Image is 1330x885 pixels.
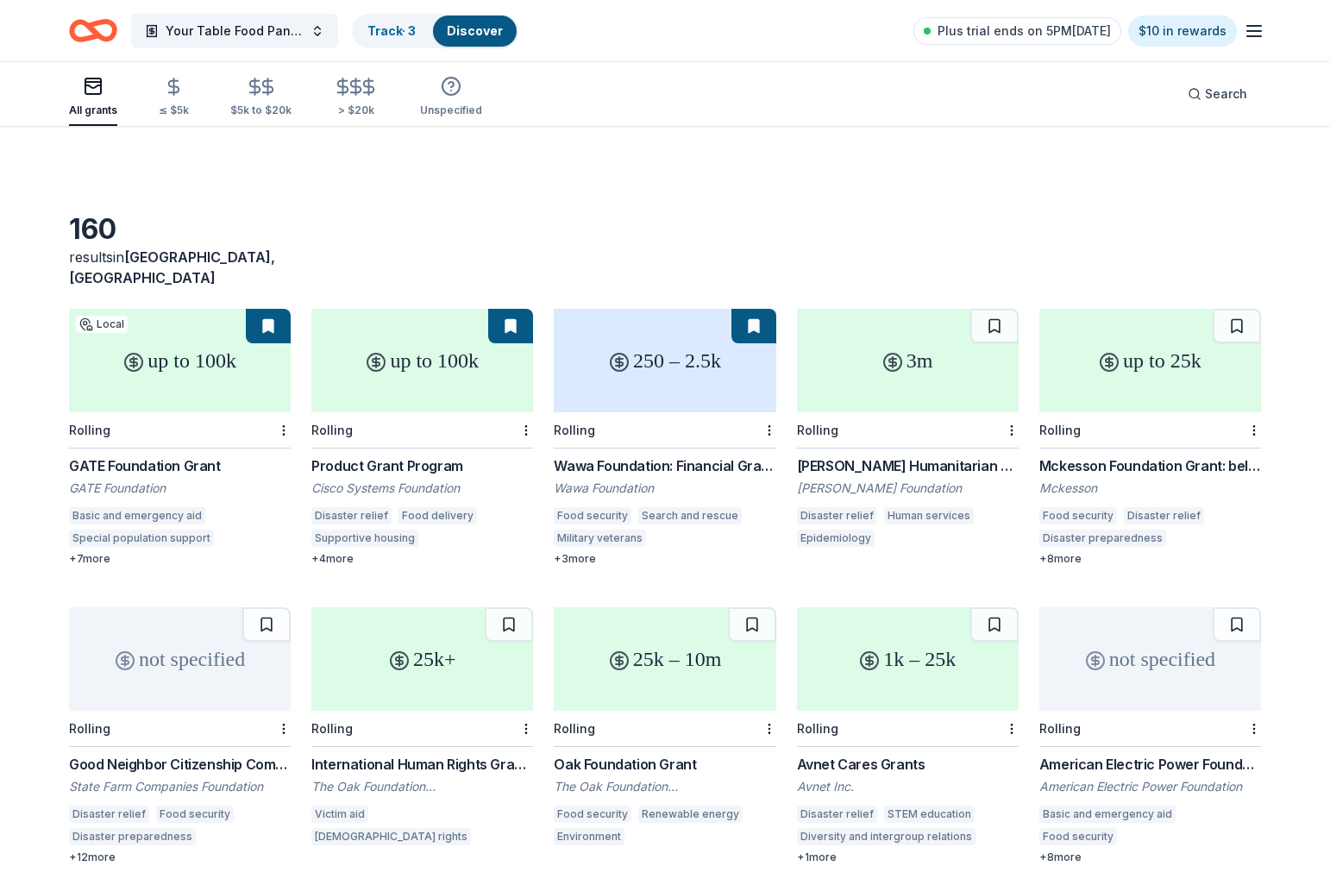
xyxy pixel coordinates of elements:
[69,850,291,864] div: + 12 more
[797,828,976,845] div: Diversity and intergroup relations
[311,607,533,711] div: 25k+
[797,754,1019,775] div: Avnet Cares Grants
[69,552,291,566] div: + 7 more
[69,828,196,845] div: Disaster preparedness
[69,721,110,736] div: Rolling
[1039,806,1176,823] div: Basic and emergency aid
[69,507,205,524] div: Basic and emergency aid
[69,309,291,566] a: up to 100kLocalRollingGATE Foundation GrantGATE FoundationBasic and emergency aidSpecial populati...
[554,552,775,566] div: + 3 more
[159,104,189,117] div: ≤ $5k
[230,70,292,126] button: $5k to $20k
[554,507,631,524] div: Food security
[554,309,775,566] a: 250 – 2.5kRollingWawa Foundation: Financial Grants - Local Connection Grants (Grants less than $2...
[1205,84,1247,104] span: Search
[554,828,624,845] div: Environment
[554,607,775,850] a: 25k – 10mRollingOak Foundation GrantThe Oak Foundation [GEOGRAPHIC_DATA]Food securityRenewable en...
[554,754,775,775] div: Oak Foundation Grant
[1039,607,1261,864] a: not specifiedRollingAmerican Electric Power Foundation GrantsAmerican Electric Power FoundationBa...
[69,309,291,412] div: up to 100k
[69,248,275,286] span: in
[1039,850,1261,864] div: + 8 more
[311,754,533,775] div: International Human Rights Grant Programme
[1039,480,1261,497] div: Mckesson
[1174,77,1261,111] button: Search
[311,455,533,476] div: Product Grant Program
[69,69,117,126] button: All grants
[311,806,368,823] div: Victim aid
[797,850,1019,864] div: + 1 more
[166,21,304,41] span: Your Table Food Pantry
[554,530,646,547] div: Military veterans
[797,607,1019,864] a: 1k – 25kRollingAvnet Cares GrantsAvnet Inc.Disaster reliefSTEM educationDiversity and intergroup ...
[938,21,1111,41] span: Plus trial ends on 5PM[DATE]
[69,423,110,437] div: Rolling
[1039,530,1166,547] div: Disaster preparedness
[797,778,1019,795] div: Avnet Inc.
[1039,309,1261,566] a: up to 25kRollingMckesson Foundation Grant: below $25,000MckessonFood securityDisaster reliefDisas...
[1039,552,1261,566] div: + 8 more
[156,806,234,823] div: Food security
[1039,607,1261,711] div: not specified
[367,23,416,38] a: Track· 3
[797,806,877,823] div: Disaster relief
[638,806,743,823] div: Renewable energy
[797,309,1019,412] div: 3m
[69,530,214,547] div: Special population support
[554,309,775,412] div: 250 – 2.5k
[69,778,291,795] div: State Farm Companies Foundation
[311,607,533,850] a: 25k+RollingInternational Human Rights Grant ProgrammeThe Oak Foundation [GEOGRAPHIC_DATA]Victim a...
[311,309,533,566] a: up to 100kRollingProduct Grant ProgramCisco Systems FoundationDisaster reliefFood deliverySupport...
[230,104,292,117] div: $5k to $20k
[797,423,838,437] div: Rolling
[1039,828,1117,845] div: Food security
[1128,16,1237,47] a: $10 in rewards
[554,480,775,497] div: Wawa Foundation
[69,104,117,117] div: All grants
[311,828,471,845] div: [DEMOGRAPHIC_DATA] rights
[69,754,291,775] div: Good Neighbor Citizenship Company Grants
[352,14,518,48] button: Track· 3Discover
[69,607,291,864] a: not specifiedRollingGood Neighbor Citizenship Company GrantsState Farm Companies FoundationDisast...
[447,23,503,38] a: Discover
[69,212,291,247] div: 160
[554,721,595,736] div: Rolling
[76,316,128,333] div: Local
[311,423,353,437] div: Rolling
[311,552,533,566] div: + 4 more
[884,806,975,823] div: STEM education
[1124,828,1245,845] div: Housing development
[69,10,117,51] a: Home
[1039,754,1261,775] div: American Electric Power Foundation Grants
[797,309,1019,552] a: 3mRolling[PERSON_NAME] Humanitarian Prize[PERSON_NAME] FoundationDisaster reliefHuman servicesEpi...
[333,70,379,126] button: > $20k
[69,455,291,476] div: GATE Foundation Grant
[554,806,631,823] div: Food security
[1039,507,1117,524] div: Food security
[554,423,595,437] div: Rolling
[638,507,742,524] div: Search and rescue
[311,721,353,736] div: Rolling
[398,507,477,524] div: Food delivery
[884,507,974,524] div: Human services
[1124,507,1204,524] div: Disaster relief
[311,480,533,497] div: Cisco Systems Foundation
[69,480,291,497] div: GATE Foundation
[69,806,149,823] div: Disaster relief
[311,309,533,412] div: up to 100k
[797,721,838,736] div: Rolling
[311,778,533,795] div: The Oak Foundation [GEOGRAPHIC_DATA]
[420,104,482,117] div: Unspecified
[554,607,775,711] div: 25k – 10m
[797,507,877,524] div: Disaster relief
[797,455,1019,476] div: [PERSON_NAME] Humanitarian Prize
[311,530,418,547] div: Supportive housing
[311,507,392,524] div: Disaster relief
[420,69,482,126] button: Unspecified
[1039,423,1081,437] div: Rolling
[1039,721,1081,736] div: Rolling
[797,530,875,547] div: Epidemiology
[333,104,379,117] div: > $20k
[69,607,291,711] div: not specified
[797,607,1019,711] div: 1k – 25k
